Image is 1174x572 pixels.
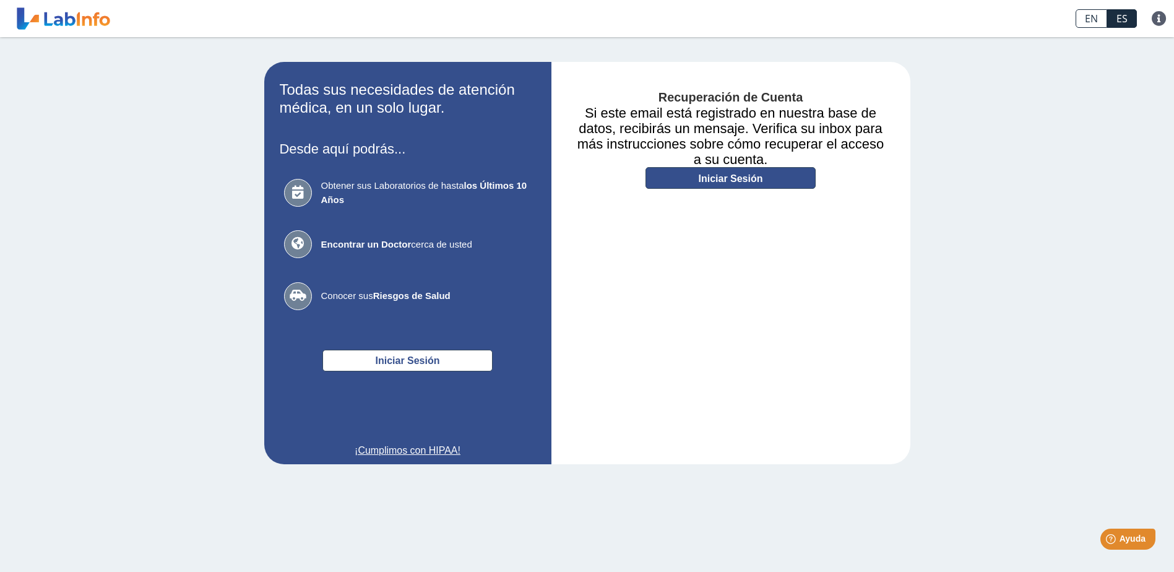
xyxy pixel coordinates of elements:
[280,81,536,117] h2: Todas sus necesidades de atención médica, en un solo lugar.
[570,105,892,167] h3: Si este email está registrado en nuestra base de datos, recibirás un mensaje. Verifica su inbox p...
[373,290,451,301] b: Riesgos de Salud
[322,350,493,371] button: Iniciar Sesión
[321,238,532,252] span: cerca de usted
[321,180,527,205] b: los Últimos 10 Años
[570,90,892,105] h4: Recuperación de Cuenta
[321,179,532,207] span: Obtener sus Laboratorios de hasta
[280,141,536,157] h3: Desde aquí podrás...
[321,239,412,249] b: Encontrar un Doctor
[280,443,536,458] a: ¡Cumplimos con HIPAA!
[1064,524,1160,558] iframe: Help widget launcher
[645,167,816,189] a: Iniciar Sesión
[1107,9,1137,28] a: ES
[321,289,532,303] span: Conocer sus
[1076,9,1107,28] a: EN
